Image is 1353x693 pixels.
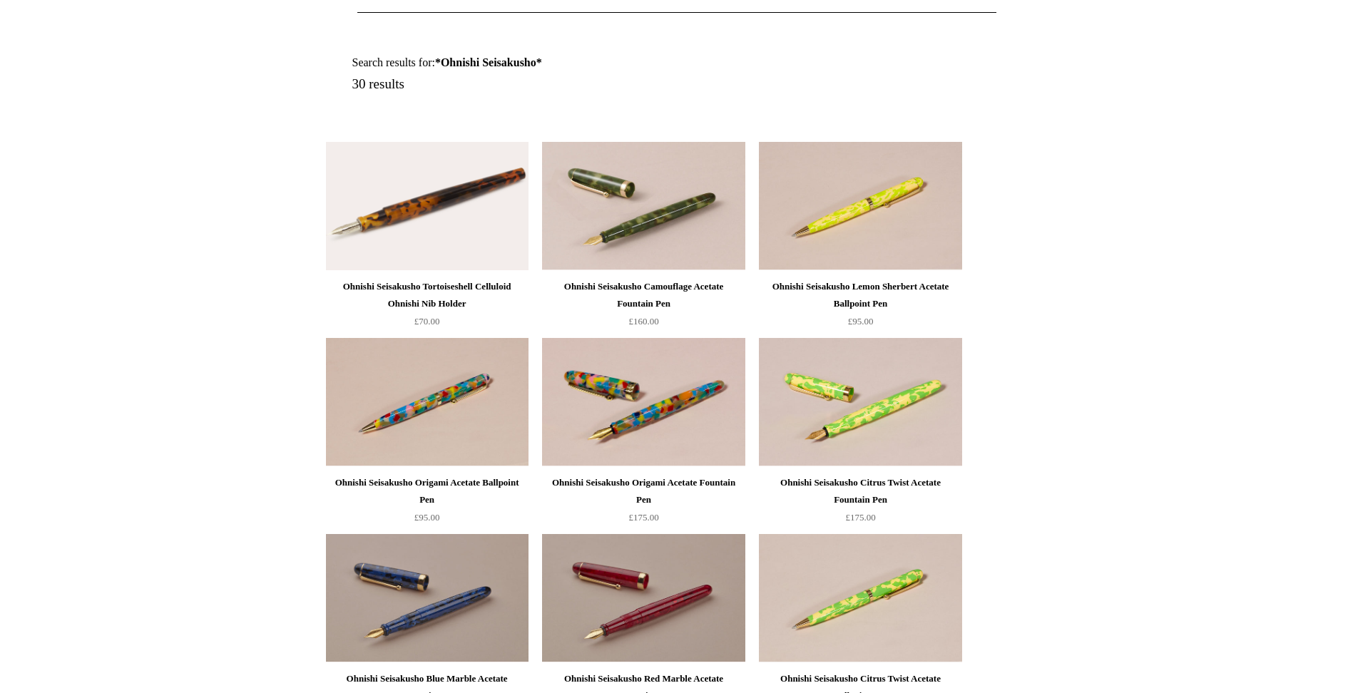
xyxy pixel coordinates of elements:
a: Ohnishi Seisakusho Origami Acetate Ballpoint Pen Ohnishi Seisakusho Origami Acetate Ballpoint Pen [326,338,529,466]
a: Ohnishi Seisakusho Citrus Twist Acetate Ballpoint Pen Ohnishi Seisakusho Citrus Twist Acetate Bal... [759,534,961,662]
span: £160.00 [628,316,658,327]
span: £175.00 [628,512,658,523]
h1: Search results for: [352,56,693,69]
img: Ohnishi Seisakusho Lemon Sherbert Acetate Ballpoint Pen [759,142,961,270]
a: Ohnishi Seisakusho Tortoiseshell Celluloid Ohnishi Nib Holder Ohnishi Seisakusho Tortoiseshell Ce... [326,142,529,270]
strong: *Ohnishi Seisakusho* [435,56,542,68]
a: Ohnishi Seisakusho Citrus Twist Acetate Fountain Pen Ohnishi Seisakusho Citrus Twist Acetate Foun... [759,338,961,466]
div: Ohnishi Seisakusho Citrus Twist Acetate Fountain Pen [762,474,958,508]
div: Ohnishi Seisakusho Origami Acetate Ballpoint Pen [330,474,525,508]
div: Ohnishi Seisakusho Camouflage Acetate Fountain Pen [546,278,741,312]
div: Ohnishi Seisakusho Origami Acetate Fountain Pen [546,474,741,508]
span: £175.00 [845,512,875,523]
img: Ohnishi Seisakusho Citrus Twist Acetate Fountain Pen [759,338,961,466]
span: £70.00 [414,316,440,327]
span: £95.00 [414,512,440,523]
div: Ohnishi Seisakusho Tortoiseshell Celluloid Ohnishi Nib Holder [330,278,525,312]
a: Ohnishi Seisakusho Blue Marble Acetate Fountain Pen Ohnishi Seisakusho Blue Marble Acetate Founta... [326,534,529,662]
a: Ohnishi Seisakusho Lemon Sherbert Acetate Ballpoint Pen £95.00 [759,278,961,337]
img: Ohnishi Seisakusho Camouflage Acetate Fountain Pen [542,142,745,270]
img: Ohnishi Seisakusho Blue Marble Acetate Fountain Pen [326,534,529,662]
h5: 30 results [352,76,693,93]
a: Ohnishi Seisakusho Citrus Twist Acetate Fountain Pen £175.00 [759,474,961,533]
a: Ohnishi Seisakusho Camouflage Acetate Fountain Pen Ohnishi Seisakusho Camouflage Acetate Fountain... [542,142,745,270]
div: Ohnishi Seisakusho Lemon Sherbert Acetate Ballpoint Pen [762,278,958,312]
img: Ohnishi Seisakusho Tortoiseshell Celluloid Ohnishi Nib Holder [326,142,529,270]
img: Ohnishi Seisakusho Red Marble Acetate Fountain Pen [542,534,745,662]
a: Ohnishi Seisakusho Tortoiseshell Celluloid Ohnishi Nib Holder £70.00 [326,278,529,337]
a: Ohnishi Seisakusho Red Marble Acetate Fountain Pen Ohnishi Seisakusho Red Marble Acetate Fountain... [542,534,745,662]
a: Ohnishi Seisakusho Lemon Sherbert Acetate Ballpoint Pen Ohnishi Seisakusho Lemon Sherbert Acetate... [759,142,961,270]
img: Ohnishi Seisakusho Origami Acetate Fountain Pen [542,338,745,466]
a: Ohnishi Seisakusho Origami Acetate Fountain Pen Ohnishi Seisakusho Origami Acetate Fountain Pen [542,338,745,466]
img: Ohnishi Seisakusho Citrus Twist Acetate Ballpoint Pen [759,534,961,662]
a: Ohnishi Seisakusho Camouflage Acetate Fountain Pen £160.00 [542,278,745,337]
a: Ohnishi Seisakusho Origami Acetate Fountain Pen £175.00 [542,474,745,533]
a: Ohnishi Seisakusho Origami Acetate Ballpoint Pen £95.00 [326,474,529,533]
span: £95.00 [848,316,874,327]
img: Ohnishi Seisakusho Origami Acetate Ballpoint Pen [326,338,529,466]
